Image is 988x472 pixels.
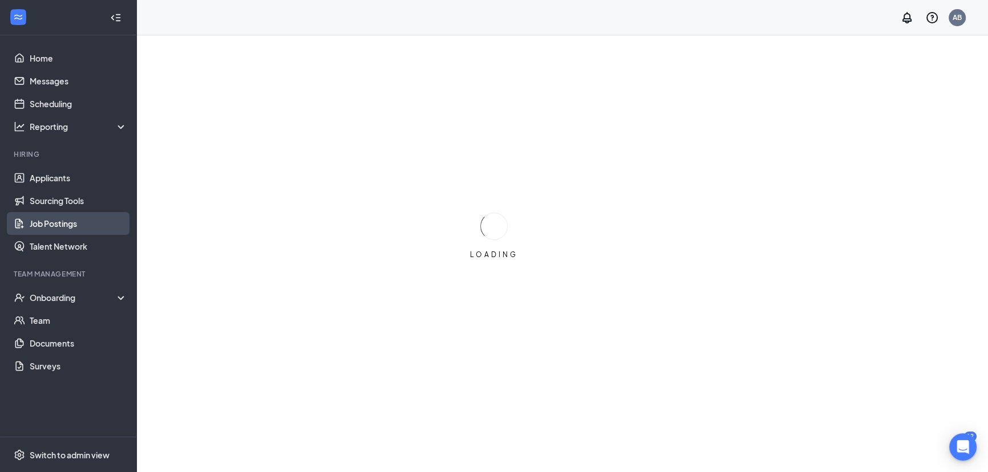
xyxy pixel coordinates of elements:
svg: UserCheck [14,292,25,303]
div: Hiring [14,149,125,159]
svg: QuestionInfo [925,11,939,25]
a: Sourcing Tools [30,189,127,212]
svg: Collapse [110,12,122,23]
a: Messages [30,70,127,92]
div: Reporting [30,121,128,132]
div: Onboarding [30,292,118,303]
a: Talent Network [30,235,127,258]
a: Surveys [30,355,127,377]
div: AB [953,13,962,22]
div: Team Management [14,269,125,279]
a: Scheduling [30,92,127,115]
svg: Settings [14,449,25,461]
a: Team [30,309,127,332]
div: Switch to admin view [30,449,110,461]
a: Applicants [30,166,127,189]
svg: WorkstreamLogo [13,11,24,23]
div: LOADING [465,250,523,259]
a: Job Postings [30,212,127,235]
div: 12 [964,432,977,441]
svg: Analysis [14,121,25,132]
a: Home [30,47,127,70]
a: Documents [30,332,127,355]
div: Open Intercom Messenger [949,433,977,461]
svg: Notifications [900,11,914,25]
